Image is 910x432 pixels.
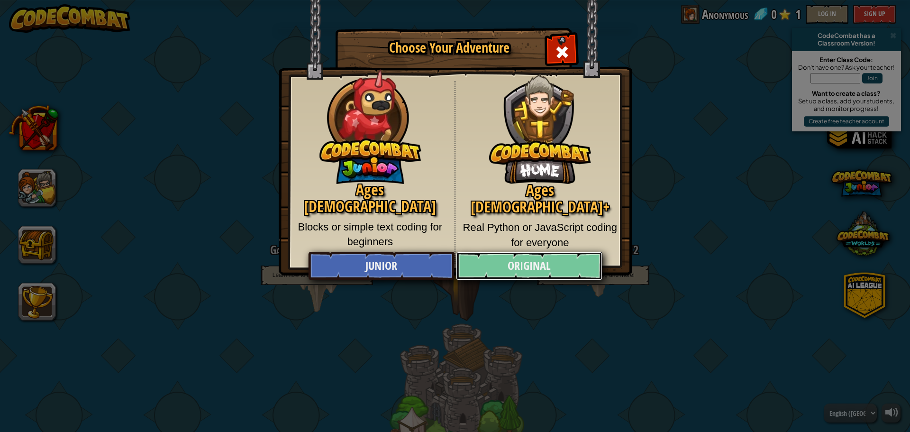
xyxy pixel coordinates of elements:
[293,220,447,249] p: Blocks or simple text coding for beginners
[456,252,602,280] a: Original
[308,252,454,280] a: Junior
[463,220,618,250] p: Real Python or JavaScript coding for everyone
[293,182,447,215] h2: Ages [DEMOGRAPHIC_DATA]
[489,59,591,184] img: CodeCombat Original hero character
[547,36,577,66] div: Close modal
[352,41,546,55] h1: Choose Your Adventure
[463,182,618,215] h2: Ages [DEMOGRAPHIC_DATA]+
[319,63,421,184] img: CodeCombat Junior hero character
